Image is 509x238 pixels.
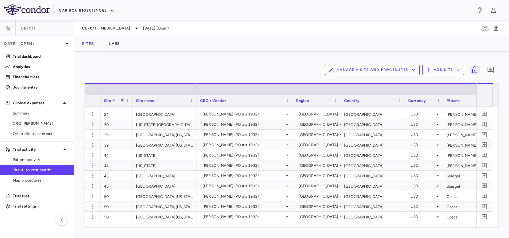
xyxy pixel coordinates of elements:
div: [GEOGRAPHIC_DATA] [341,212,405,222]
svg: Add comment [481,203,488,209]
button: Add comment [480,171,489,180]
div: [US_STATE][GEOGRAPHIC_DATA] [133,119,197,129]
svg: Add comment [481,121,488,127]
div: [GEOGRAPHIC_DATA] [299,201,338,212]
svg: Add comment [481,101,488,107]
div: [GEOGRAPHIC_DATA][US_STATE] [133,130,197,140]
div: 30 [101,119,133,129]
span: Country [344,98,360,103]
button: Add comment [480,120,489,129]
div: [GEOGRAPHIC_DATA] [299,160,338,171]
span: Other clinical contracts [13,131,69,137]
div: [GEOGRAPHIC_DATA] [299,150,338,160]
div: 50 [101,212,133,222]
p: Trial activity [13,147,61,152]
span: Site & lab cost matrix [13,167,69,173]
span: CRO [PERSON_NAME] [13,121,69,126]
span: Summary [13,110,69,116]
button: Add comment [480,151,489,159]
p: [DATE] (Open) [3,41,63,47]
div: [PERSON_NAME] [443,150,507,160]
div: [GEOGRAPHIC_DATA] [299,130,338,140]
div: [PERSON_NAME] (PO #'s 1932) [203,140,285,150]
div: [PERSON_NAME] (PO #'s 1932) [203,109,285,119]
svg: Add comment [481,152,488,158]
div: Spiegel [443,171,507,181]
div: [GEOGRAPHIC_DATA][US_STATE] ([GEOGRAPHIC_DATA]) [133,212,197,222]
div: [PERSON_NAME] (PO #'s 1932) [203,119,285,130]
div: [GEOGRAPHIC_DATA][US_STATE] ([GEOGRAPHIC_DATA]) [133,191,197,201]
div: [PERSON_NAME] (PO #'s 1932) [203,181,285,191]
button: Add comment [480,212,489,221]
div: USD [411,140,435,150]
span: You do not have permission to lock or unlock grids [467,64,480,75]
p: Trial settings [13,203,69,209]
div: [GEOGRAPHIC_DATA][US_STATE] ([GEOGRAPHIC_DATA]) [133,201,197,211]
svg: Add comment [481,111,488,117]
span: CB-011 [21,26,36,31]
div: [GEOGRAPHIC_DATA] [341,150,405,160]
p: Analytics [13,64,69,70]
div: [PERSON_NAME] (PO #'s 1932) [203,191,285,201]
span: CRO / Vendor [200,98,226,103]
div: USD [411,109,435,119]
div: [PERSON_NAME] (PO #'s 1932) [203,130,285,140]
div: Spiegel [443,181,507,191]
div: 44 [101,150,133,160]
p: Journal entry [13,84,69,90]
div: [GEOGRAPHIC_DATA] [341,160,405,170]
svg: Add comment [481,214,488,220]
button: Add comment [480,202,489,211]
span: Region [296,98,309,103]
svg: Add comment [481,162,488,168]
div: 45 [101,171,133,181]
button: Labs [101,36,127,51]
span: Site name [136,98,154,103]
div: [PERSON_NAME] [443,130,507,140]
svg: Add comment [481,193,488,199]
span: Site # [104,98,115,103]
button: Add comment [480,130,489,139]
div: [GEOGRAPHIC_DATA] [299,109,338,119]
div: USD [411,181,435,191]
div: [GEOGRAPHIC_DATA] [299,171,338,181]
div: [GEOGRAPHIC_DATA] [341,201,405,211]
button: Add comment [480,161,489,170]
span: [MEDICAL_DATA] [100,25,130,31]
div: 50 [101,191,133,201]
div: USD [411,150,435,160]
div: [PERSON_NAME] (PO #'s 1932) [203,171,285,181]
button: Add comment [480,99,489,108]
div: [GEOGRAPHIC_DATA][US_STATE] [133,140,197,150]
div: [GEOGRAPHIC_DATA] [299,191,338,201]
div: 50 [101,201,133,211]
div: Costa [443,201,507,211]
span: [DATE] (Open) [143,25,169,31]
p: Financial close [13,74,69,80]
div: [GEOGRAPHIC_DATA] [341,109,405,119]
div: 45 [101,181,133,191]
div: 39 [101,130,133,140]
span: Currency [408,98,426,103]
div: [PERSON_NAME] [443,140,507,150]
button: Add comment [480,140,489,149]
div: [GEOGRAPHIC_DATA] [299,212,338,222]
div: [US_STATE] [133,160,197,170]
div: [GEOGRAPHIC_DATA] [133,171,197,181]
div: USD [411,171,435,181]
p: Trial files [13,193,69,199]
button: Caribou Biosciences [59,5,115,16]
div: [GEOGRAPHIC_DATA] [133,181,197,191]
div: [PERSON_NAME] (PO #'s 1932) [203,160,285,171]
div: [GEOGRAPHIC_DATA] [341,130,405,140]
svg: Add comment [481,142,488,148]
button: Add Site [422,65,464,75]
div: [GEOGRAPHIC_DATA] [299,119,338,130]
div: USD [411,191,435,201]
div: [GEOGRAPHIC_DATA] [133,109,197,119]
span: Map procedures [13,177,69,183]
svg: Add comment [481,132,488,138]
p: Clinical expenses [13,100,61,106]
span: Patient activity [13,157,69,163]
div: [PERSON_NAME] (PO #'s 1932) [203,212,285,222]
